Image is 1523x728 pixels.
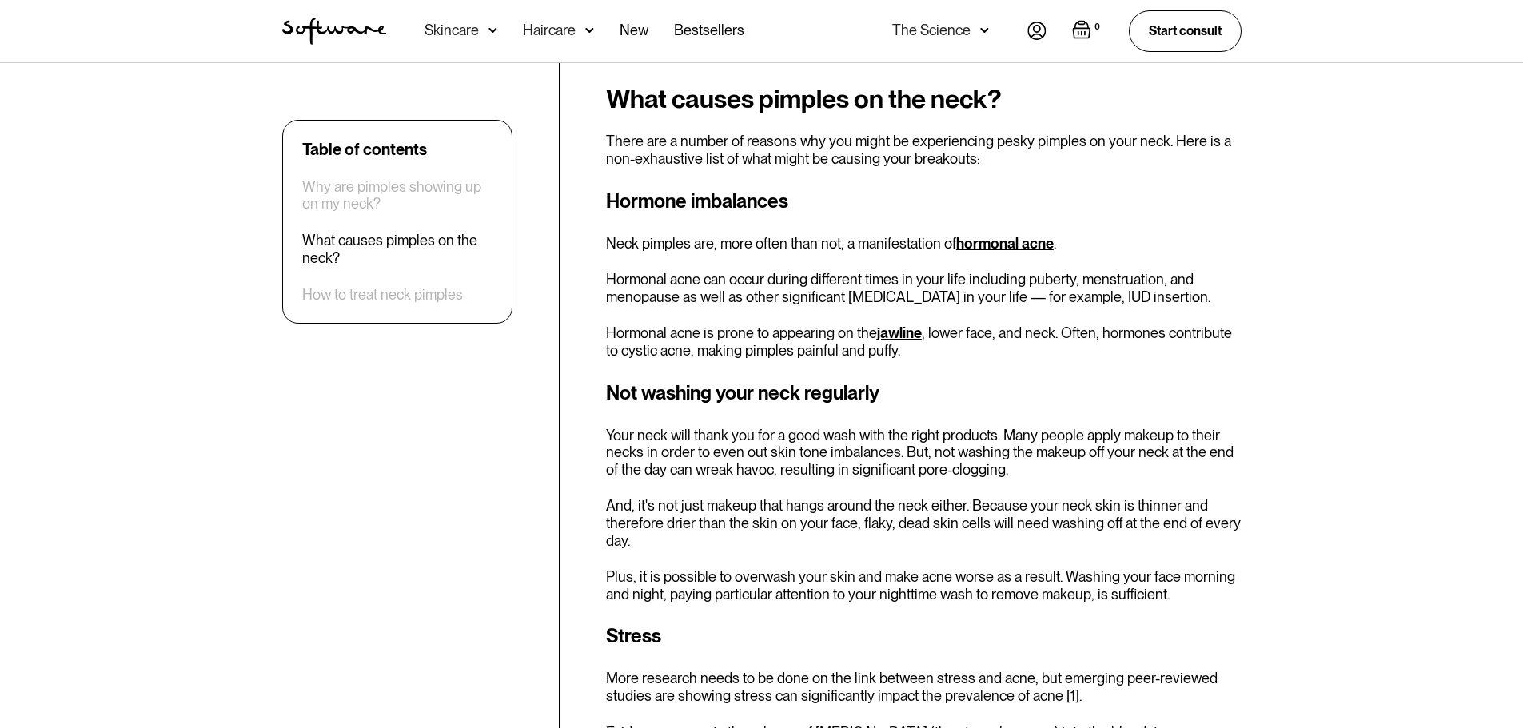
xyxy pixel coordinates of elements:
[1072,20,1103,42] a: Open empty cart
[282,18,386,45] a: home
[606,670,1242,704] p: More research needs to be done on the link between stress and acne, but emerging peer-reviewed st...
[606,133,1242,167] p: There are a number of reasons why you might be experiencing pesky pimples on your neck. Here is a...
[282,18,386,45] img: Software Logo
[585,22,594,38] img: arrow down
[425,22,479,38] div: Skincare
[877,324,922,341] a: jawline
[606,235,1242,253] p: Neck pimples are, more often than not, a manifestation of .
[523,22,576,38] div: Haircare
[606,568,1242,603] p: Plus, it is possible to overwash your skin and make acne worse as a result. Washing your face mor...
[302,233,492,267] a: What causes pimples on the neck?
[302,178,492,213] a: Why are pimples showing up on my neck?
[302,286,463,304] a: How to treat neck pimples
[956,235,1054,252] a: hormonal acne
[1129,10,1242,51] a: Start consult
[892,22,971,38] div: The Science
[606,379,1242,408] h3: Not washing your neck regularly
[1091,20,1103,34] div: 0
[606,271,1242,305] p: Hormonal acne can occur during different times in your life including puberty, menstruation, and ...
[980,22,989,38] img: arrow down
[606,324,1242,359] p: Hormonal acne is prone to appearing on the , lower face, and neck. Often, hormones contribute to ...
[606,497,1242,549] p: And, it's not just makeup that hangs around the neck either. Because your neck skin is thinner an...
[302,140,427,159] div: Table of contents
[606,427,1242,479] p: Your neck will thank you for a good wash with the right products. Many people apply makeup to the...
[606,622,1242,650] h3: Stress
[606,187,1242,216] h3: Hormone imbalances
[606,85,1242,113] h2: What causes pimples on the neck?
[488,22,497,38] img: arrow down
